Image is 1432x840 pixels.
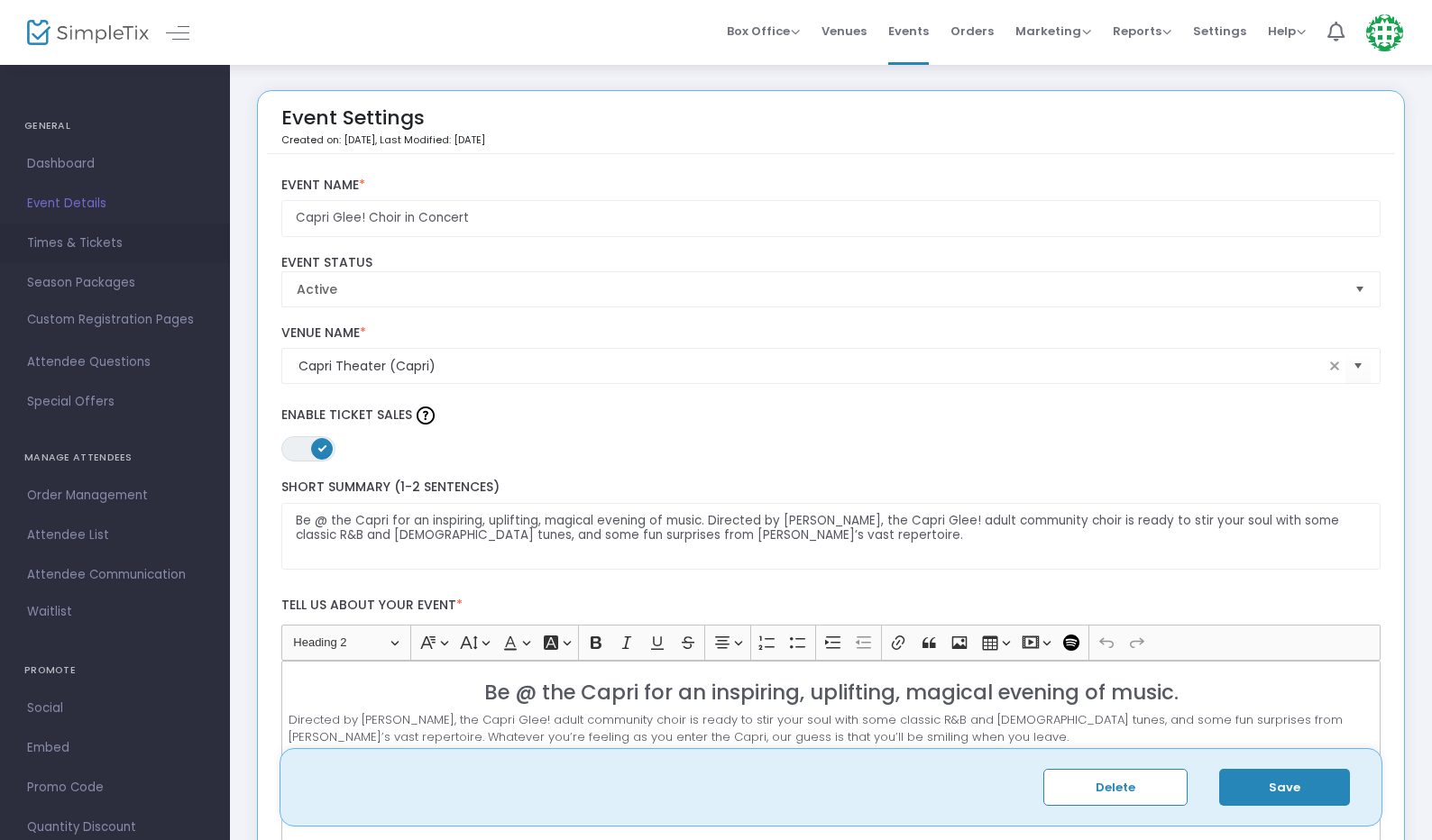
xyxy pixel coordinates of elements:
[27,311,194,329] span: Custom Registration Pages
[375,132,485,147] span: , Last Modified: [DATE]
[27,484,203,507] span: Order Management
[27,524,203,547] span: Attendee List
[888,8,929,54] span: Events
[1113,23,1171,40] span: Reports
[1347,272,1372,306] button: Select
[281,625,1382,661] div: Editor toolbar
[281,100,485,153] div: Event Settings
[317,443,326,452] span: ON
[27,603,72,621] span: Waitlist
[281,132,485,148] p: Created on: [DATE]
[24,108,206,144] h4: GENERAL
[1268,23,1306,40] span: Help
[27,563,203,587] span: Attendee Communication
[27,152,203,176] span: Dashboard
[281,478,500,496] span: Short Summary (1-2 Sentences)
[1324,355,1345,377] span: clear
[27,816,203,839] span: Quantity Discount
[289,680,1372,705] h3: Be @ the Capri for an inspiring, uplifting, magical evening of music.
[281,402,1382,429] label: Enable Ticket Sales
[281,200,1382,237] input: Enter Event Name
[27,271,203,295] span: Season Packages
[822,8,867,54] span: Venues
[272,588,1390,625] label: Tell us about your event
[297,280,1341,298] span: Active
[950,8,994,54] span: Orders
[727,23,800,40] span: Box Office
[285,629,407,657] button: Heading 2
[1015,23,1091,40] span: Marketing
[1193,8,1246,54] span: Settings
[1043,769,1188,806] button: Delete
[24,653,206,689] h4: PROMOTE
[281,255,1382,271] label: Event Status
[27,697,203,720] span: Social
[1219,769,1350,806] button: Save
[27,736,203,760] span: Embed
[27,776,203,799] span: Promo Code
[1345,348,1371,385] button: Select
[27,351,203,374] span: Attendee Questions
[27,232,203,255] span: Times & Tickets
[24,440,206,476] h4: MANAGE ATTENDEES
[289,711,1372,746] p: Directed by [PERSON_NAME], the Capri Glee! adult community choir is ready to stir your soul with ...
[293,632,387,653] span: Heading 2
[281,178,1382,194] label: Event Name
[298,357,1325,376] input: Select Venue
[281,325,1382,342] label: Venue Name
[27,390,203,414] span: Special Offers
[27,192,203,215] span: Event Details
[417,406,435,425] img: question-mark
